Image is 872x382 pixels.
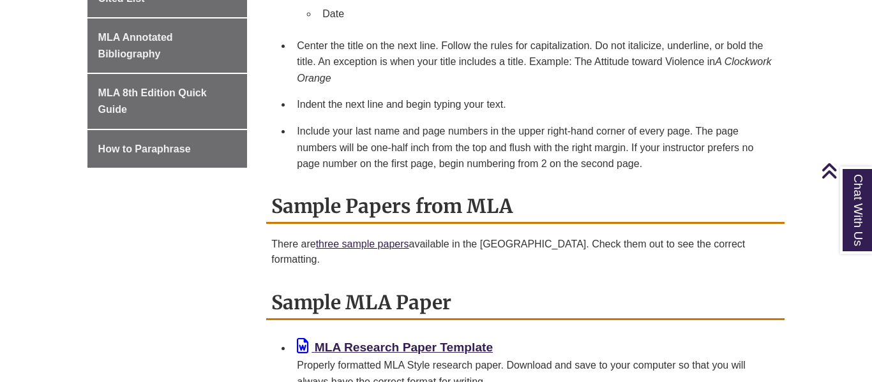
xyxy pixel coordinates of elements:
li: Center the title on the next line. Follow the rules for capitalization. Do not italicize, underli... [292,33,779,92]
b: MLA Research Paper Template [315,341,493,354]
a: MLA Research Paper Template [297,342,493,353]
span: MLA 8th Edition Quick Guide [98,87,207,115]
h2: Sample MLA Paper [266,286,785,320]
a: three sample papers [316,239,409,249]
span: MLA Annotated Bibliography [98,32,173,59]
li: Indent the next line and begin typing your text. [292,91,779,118]
h2: Sample Papers from MLA [266,190,785,224]
li: Date [317,1,774,27]
a: MLA 8th Edition Quick Guide [87,74,248,128]
a: How to Paraphrase [87,130,248,168]
a: MLA Annotated Bibliography [87,18,248,73]
p: There are available in the [GEOGRAPHIC_DATA]. Check them out to see the correct formatting. [271,237,779,267]
span: How to Paraphrase [98,143,191,154]
em: A Clockwork Orange [297,56,771,84]
a: Back to Top [821,162,869,179]
li: Include your last name and page numbers in the upper right-hand corner of every page. The page nu... [292,118,779,177]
